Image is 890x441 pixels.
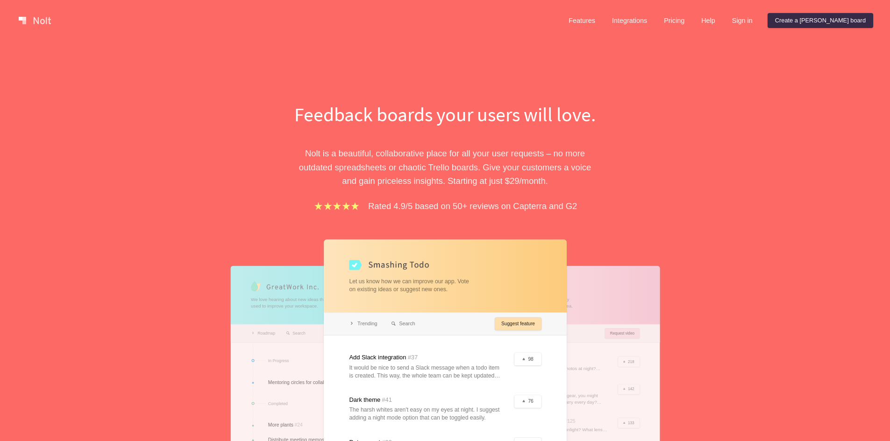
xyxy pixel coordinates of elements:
[768,13,873,28] a: Create a [PERSON_NAME] board
[725,13,760,28] a: Sign in
[313,201,361,211] img: stars.b067e34983.png
[561,13,603,28] a: Features
[694,13,723,28] a: Help
[605,13,655,28] a: Integrations
[368,199,577,213] p: Rated 4.9/5 based on 50+ reviews on Capterra and G2
[656,13,692,28] a: Pricing
[284,147,606,188] p: Nolt is a beautiful, collaborative place for all your user requests – no more outdated spreadshee...
[284,101,606,128] h1: Feedback boards your users will love.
